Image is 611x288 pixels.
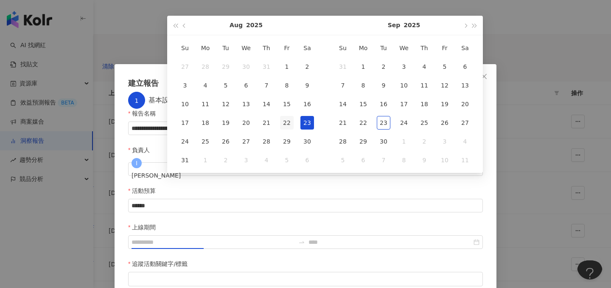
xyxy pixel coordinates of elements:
[300,79,314,92] div: 9
[219,153,233,167] div: 2
[300,153,314,167] div: 6
[414,39,434,57] th: Th
[216,132,236,151] td: 2025-08-26
[336,60,350,73] div: 31
[256,151,277,169] td: 2025-09-04
[277,76,297,95] td: 2025-08-08
[394,39,414,57] th: We
[397,153,411,167] div: 8
[178,116,192,130] div: 17
[260,135,273,148] div: 28
[175,39,195,57] th: Su
[199,60,212,73] div: 28
[434,132,455,151] td: 2025-10-03
[434,113,455,132] td: 2025-09-26
[219,79,233,92] div: 5
[128,78,483,88] div: 建立報告
[481,73,488,80] span: close
[135,97,139,104] span: 1
[297,57,317,76] td: 2025-08-02
[195,76,216,95] td: 2025-08-04
[300,97,314,111] div: 16
[236,151,256,169] td: 2025-09-03
[300,60,314,73] div: 2
[438,97,451,111] div: 19
[236,113,256,132] td: 2025-08-20
[216,76,236,95] td: 2025-08-05
[394,95,414,113] td: 2025-09-17
[336,135,350,148] div: 28
[178,135,192,148] div: 24
[377,60,390,73] div: 2
[260,60,273,73] div: 31
[353,76,373,95] td: 2025-09-08
[414,76,434,95] td: 2025-09-11
[199,153,212,167] div: 1
[256,113,277,132] td: 2025-08-21
[236,57,256,76] td: 2025-07-30
[377,153,390,167] div: 7
[418,153,431,167] div: 9
[216,151,236,169] td: 2025-09-02
[260,116,273,130] div: 21
[333,57,353,76] td: 2025-08-31
[239,153,253,167] div: 3
[356,153,370,167] div: 6
[256,95,277,113] td: 2025-08-14
[280,79,294,92] div: 8
[458,60,472,73] div: 6
[298,239,305,246] span: to
[280,60,294,73] div: 1
[297,76,317,95] td: 2025-08-09
[239,116,253,130] div: 20
[236,95,256,113] td: 2025-08-13
[394,76,414,95] td: 2025-09-10
[356,79,370,92] div: 8
[336,153,350,167] div: 5
[178,79,192,92] div: 3
[394,57,414,76] td: 2025-09-03
[333,132,353,151] td: 2025-09-28
[353,39,373,57] th: Mo
[434,39,455,57] th: Fr
[239,79,253,92] div: 6
[128,259,194,268] label: 追蹤活動關鍵字/標籤
[256,39,277,57] th: Th
[336,116,350,130] div: 21
[458,153,472,167] div: 11
[175,132,195,151] td: 2025-08-24
[300,116,314,130] div: 23
[356,97,370,111] div: 15
[136,158,137,168] span: I
[216,57,236,76] td: 2025-07-29
[277,57,297,76] td: 2025-08-01
[280,135,294,148] div: 29
[373,95,394,113] td: 2025-09-16
[397,135,411,148] div: 1
[455,151,475,169] td: 2025-10-11
[128,223,162,232] label: 上線期間
[476,68,493,85] button: Close
[297,151,317,169] td: 2025-09-06
[277,132,297,151] td: 2025-08-29
[195,39,216,57] th: Mo
[373,151,394,169] td: 2025-10-07
[199,97,212,111] div: 11
[434,151,455,169] td: 2025-10-10
[297,95,317,113] td: 2025-08-16
[458,116,472,130] div: 27
[455,76,475,95] td: 2025-09-13
[178,97,192,111] div: 10
[195,151,216,169] td: 2025-09-01
[455,57,475,76] td: 2025-09-06
[260,79,273,92] div: 7
[216,95,236,113] td: 2025-08-12
[277,39,297,57] th: Fr
[418,135,431,148] div: 2
[178,60,192,73] div: 27
[280,97,294,111] div: 15
[455,95,475,113] td: 2025-09-20
[178,153,192,167] div: 31
[297,39,317,57] th: Sa
[239,60,253,73] div: 30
